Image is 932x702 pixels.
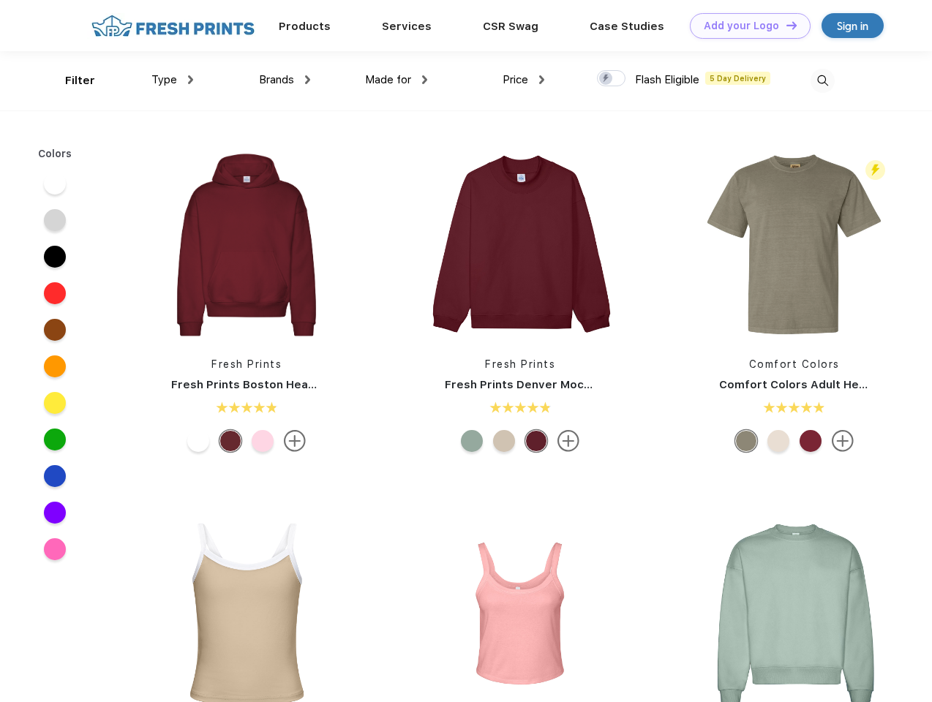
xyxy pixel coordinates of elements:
span: Type [151,73,177,86]
div: Add your Logo [704,20,779,32]
div: Sandstone [735,430,757,452]
a: Fresh Prints Denver Mock Neck Heavyweight Sweatshirt [445,378,762,391]
a: Sign in [822,13,884,38]
div: Crimson Red [525,430,547,452]
div: Filter [65,72,95,89]
div: Sand [493,430,515,452]
img: desktop_search.svg [811,69,835,93]
a: Fresh Prints [211,358,282,370]
img: dropdown.png [539,75,544,84]
span: Price [503,73,528,86]
span: 5 Day Delivery [705,72,770,85]
img: func=resize&h=266 [149,148,344,342]
img: func=resize&h=266 [697,148,892,342]
img: dropdown.png [188,75,193,84]
div: Chili [800,430,822,452]
span: Flash Eligible [635,73,699,86]
div: Sign in [837,18,868,34]
a: Products [279,20,331,33]
img: flash_active_toggle.svg [865,160,885,180]
img: more.svg [832,430,854,452]
span: Brands [259,73,294,86]
img: more.svg [284,430,306,452]
img: DT [786,21,797,29]
div: White [187,430,209,452]
div: Pink [252,430,274,452]
div: Sage Green [461,430,483,452]
a: Fresh Prints Boston Heavyweight Hoodie [171,378,402,391]
a: Comfort Colors [749,358,840,370]
img: dropdown.png [422,75,427,84]
div: Ivory [767,430,789,452]
div: Colors [27,146,83,162]
img: dropdown.png [305,75,310,84]
img: fo%20logo%202.webp [87,13,259,39]
img: func=resize&h=266 [423,148,617,342]
img: more.svg [557,430,579,452]
div: Crimson Red [219,430,241,452]
a: Fresh Prints [485,358,555,370]
span: Made for [365,73,411,86]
